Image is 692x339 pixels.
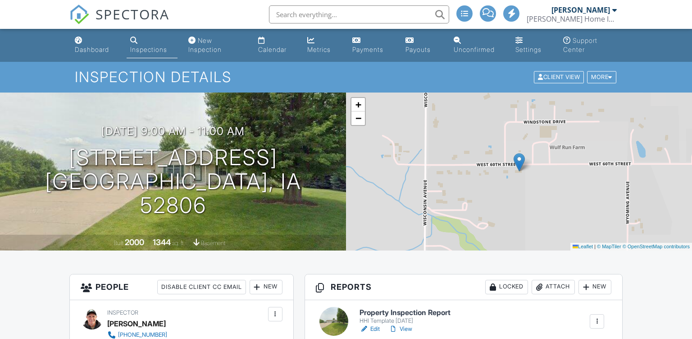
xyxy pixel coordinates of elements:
[514,153,525,172] img: Marker
[250,280,282,294] div: New
[405,46,431,53] div: Payouts
[527,14,617,23] div: Hanson Home Inspections
[127,33,178,58] a: Inspections
[71,33,119,58] a: Dashboard
[360,309,451,317] h6: Property Inspection Report
[188,37,222,53] div: New Inspection
[533,73,586,80] a: Client View
[107,317,166,330] div: [PERSON_NAME]
[75,69,617,85] h1: Inspection Details
[551,5,610,14] div: [PERSON_NAME]
[157,280,246,294] div: Disable Client CC Email
[107,309,138,316] span: Inspector
[172,240,185,246] span: sq. ft.
[114,240,123,246] span: Built
[75,46,109,53] div: Dashboard
[360,317,451,325] div: HHI Template [DATE]
[573,244,593,249] a: Leaflet
[70,274,293,300] h3: People
[515,46,542,53] div: Settings
[360,325,380,334] a: Edit
[69,5,89,24] img: The Best Home Inspection Software - Spectora
[258,46,287,53] div: Calendar
[623,244,690,249] a: © OpenStreetMap contributors
[532,280,575,294] div: Attach
[360,309,451,325] a: Property Inspection Report HHI Template [DATE]
[255,33,296,58] a: Calendar
[597,244,621,249] a: © MapTiler
[130,46,167,53] div: Inspections
[594,244,596,249] span: |
[307,46,331,53] div: Metrics
[355,112,361,124] span: −
[560,33,621,58] a: Support Center
[454,46,495,53] div: Unconfirmed
[587,71,616,84] div: More
[69,12,169,31] a: SPECTORA
[355,99,361,110] span: +
[125,237,144,247] div: 2000
[304,33,341,58] a: Metrics
[269,5,449,23] input: Search everything...
[14,146,332,217] h1: [STREET_ADDRESS] [GEOGRAPHIC_DATA], IA 52806
[201,240,225,246] span: basement
[349,33,395,58] a: Payments
[352,46,383,53] div: Payments
[389,325,412,334] a: View
[512,33,552,58] a: Settings
[185,33,247,58] a: New Inspection
[305,274,623,300] h3: Reports
[534,71,584,84] div: Client View
[118,331,167,339] div: [PHONE_NUMBER]
[563,37,597,53] div: Support Center
[450,33,505,58] a: Unconfirmed
[578,280,611,294] div: New
[485,280,528,294] div: Locked
[96,5,169,23] span: SPECTORA
[101,125,245,137] h3: [DATE] 9:00 am - 11:00 am
[351,111,365,125] a: Zoom out
[153,237,171,247] div: 1344
[402,33,442,58] a: Payouts
[351,98,365,111] a: Zoom in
